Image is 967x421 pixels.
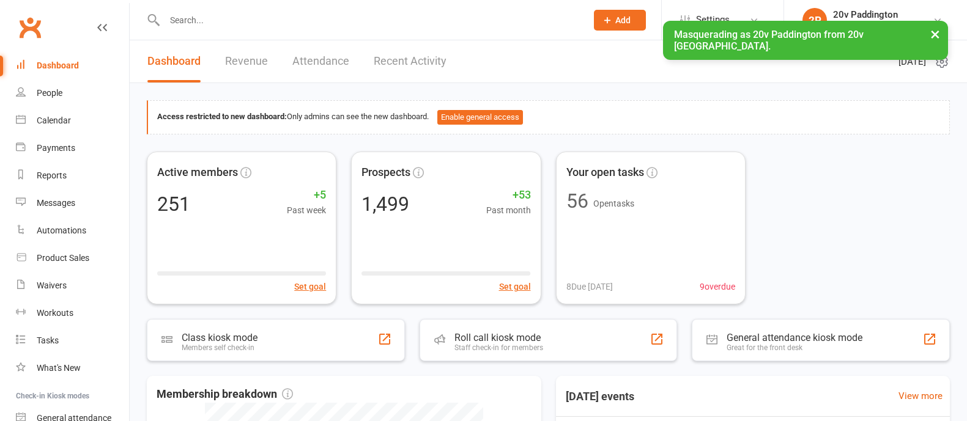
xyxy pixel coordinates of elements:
[700,280,735,293] span: 9 overdue
[556,386,644,408] h3: [DATE] events
[16,217,129,244] a: Automations
[157,386,293,403] span: Membership breakdown
[454,332,543,343] div: Roll call kiosk mode
[802,8,827,32] div: 2P
[182,343,257,352] div: Members self check-in
[499,280,531,293] button: Set goal
[16,134,129,162] a: Payments
[833,9,898,20] div: 20v Paddington
[924,21,946,47] button: ×
[593,199,634,208] span: Open tasks
[37,143,75,153] div: Payments
[37,253,89,263] div: Product Sales
[16,79,129,107] a: People
[594,10,646,31] button: Add
[833,20,898,31] div: 20v Paddington
[16,52,129,79] a: Dashboard
[16,299,129,327] a: Workouts
[157,164,238,181] span: Active members
[157,194,190,214] div: 251
[566,191,588,211] div: 56
[615,15,631,25] span: Add
[37,115,71,125] div: Calendar
[696,6,730,34] span: Settings
[727,343,862,352] div: Great for the front desk
[37,60,79,70] div: Dashboard
[157,112,287,121] strong: Access restricted to new dashboard:
[16,244,129,272] a: Product Sales
[287,203,326,217] span: Past week
[182,332,257,343] div: Class kiosk mode
[37,308,73,318] div: Workouts
[16,162,129,189] a: Reports
[37,363,81,373] div: What's New
[674,29,864,52] span: Masquerading as 20v Paddington from 20v [GEOGRAPHIC_DATA].
[16,354,129,382] a: What's New
[16,189,129,217] a: Messages
[157,110,940,125] div: Only admins can see the new dashboard.
[486,203,531,217] span: Past month
[361,164,410,181] span: Prospects
[898,389,943,403] a: View more
[361,194,409,214] div: 1,499
[37,280,67,290] div: Waivers
[16,327,129,354] a: Tasks
[16,272,129,299] a: Waivers
[294,280,326,293] button: Set goal
[37,225,86,235] div: Automations
[437,110,523,125] button: Enable general access
[454,343,543,352] div: Staff check-in for members
[16,107,129,134] a: Calendar
[727,332,862,343] div: General attendance kiosk mode
[37,335,59,345] div: Tasks
[287,186,326,204] span: +5
[161,12,578,29] input: Search...
[15,12,45,43] a: Clubworx
[566,164,644,181] span: Your open tasks
[37,88,62,98] div: People
[37,170,67,180] div: Reports
[566,280,613,293] span: 8 Due [DATE]
[486,186,531,204] span: +53
[37,198,75,208] div: Messages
